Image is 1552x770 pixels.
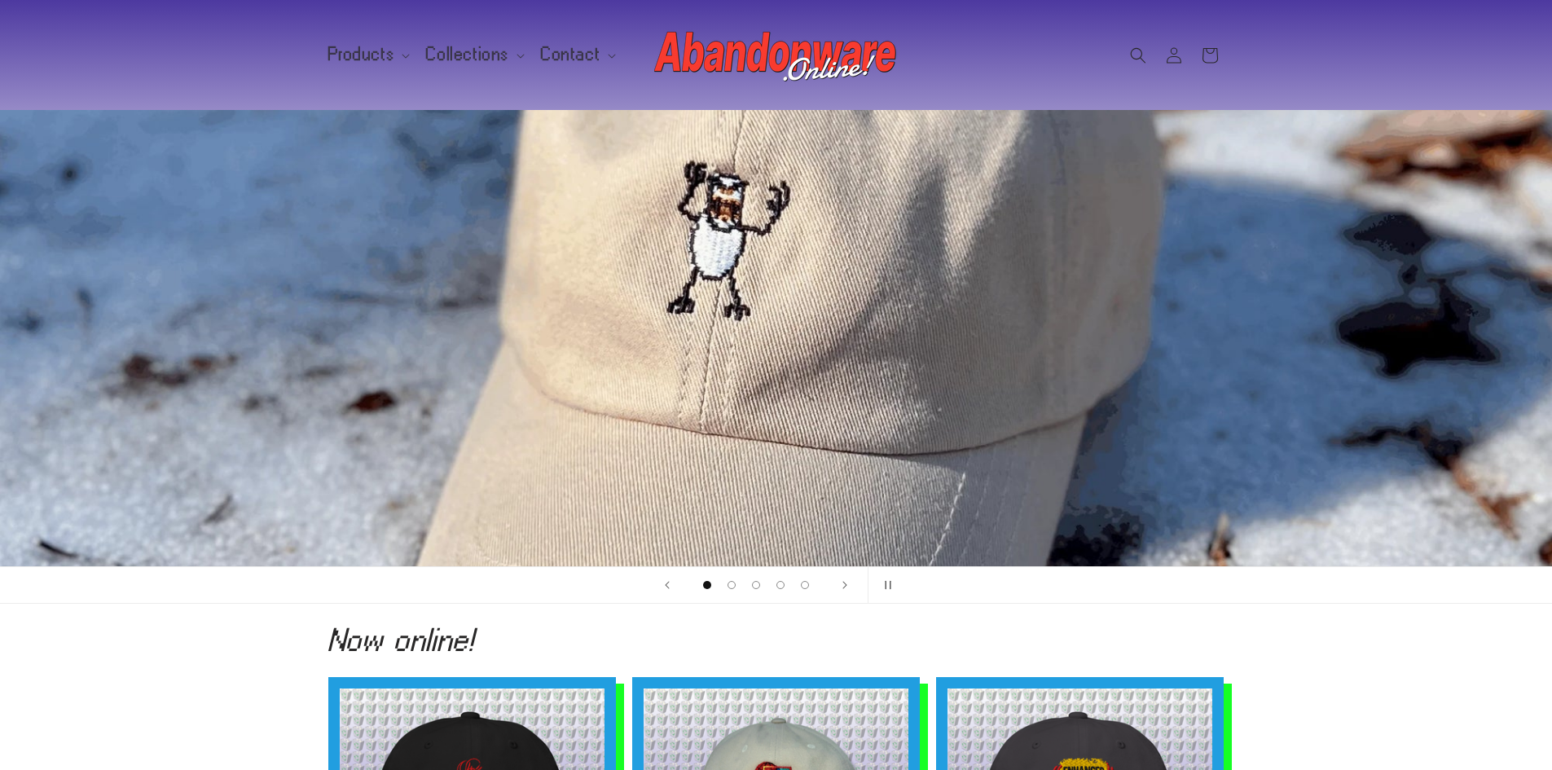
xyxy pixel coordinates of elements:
button: Load slide 2 of 5 [719,573,744,597]
span: Products [328,47,395,62]
summary: Search [1120,37,1156,73]
span: Collections [426,47,509,62]
a: Abandonware [648,16,904,94]
summary: Collections [416,37,531,72]
summary: Products [319,37,417,72]
img: Abandonware [654,23,899,88]
button: Load slide 1 of 5 [695,573,719,597]
button: Previous slide [649,567,685,603]
button: Load slide 4 of 5 [768,573,793,597]
summary: Contact [531,37,622,72]
span: Contact [541,47,600,62]
button: Load slide 5 of 5 [793,573,817,597]
button: Load slide 3 of 5 [744,573,768,597]
button: Next slide [827,567,863,603]
h2: Now online! [328,627,1224,653]
button: Pause slideshow [868,567,904,603]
